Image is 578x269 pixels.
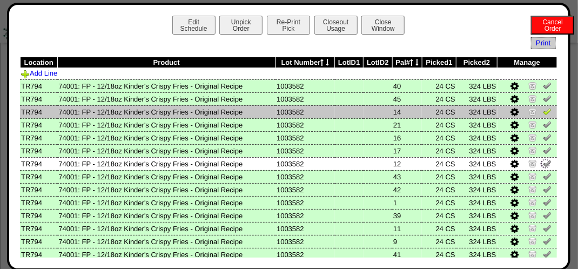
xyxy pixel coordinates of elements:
[422,235,456,248] td: 24 CS
[456,183,498,196] td: 324 LBS
[528,172,537,180] img: Zero Item and Verify
[20,248,57,261] td: TR794
[20,118,57,131] td: TR794
[20,105,57,118] td: TR794
[57,170,275,183] td: 74001: FP - 12/18oz Kinder's Crispy Fries - Original Recipe
[422,157,456,170] td: 24 CS
[392,170,422,183] td: 43
[20,209,57,222] td: TR794
[392,248,422,261] td: 41
[498,57,557,68] th: Manage
[422,183,456,196] td: 24 CS
[57,57,275,68] th: Product
[543,133,552,142] img: Un-Verify Pick
[267,16,310,35] button: Re-PrintPick
[528,250,537,258] img: Zero Item and Verify
[392,105,422,118] td: 14
[275,92,335,105] td: 1003582
[528,237,537,245] img: Zero Item and Verify
[392,131,422,144] td: 16
[275,131,335,144] td: 1003582
[275,196,335,209] td: 1003582
[531,37,555,49] span: Print
[422,248,456,261] td: 24 CS
[456,144,498,157] td: 324 LBS
[528,94,537,103] img: Zero Item and Verify
[172,16,216,35] button: EditSchedule
[20,170,57,183] td: TR794
[422,105,456,118] td: 24 CS
[57,157,275,170] td: 74001: FP - 12/18oz Kinder's Crispy Fries - Original Recipe
[20,131,57,144] td: TR794
[20,235,57,248] td: TR794
[57,222,275,235] td: 74001: FP - 12/18oz Kinder's Crispy Fries - Original Recipe
[456,248,498,261] td: 324 LBS
[422,57,456,68] th: Picked1
[57,248,275,261] td: 74001: FP - 12/18oz Kinder's Crispy Fries - Original Recipe
[275,222,335,235] td: 1003582
[543,172,552,180] img: Un-Verify Pick
[543,107,552,116] img: Verify Pick
[456,157,498,170] td: 324 LBS
[275,105,335,118] td: 1003582
[528,146,537,154] img: Zero Item and Verify
[422,144,456,157] td: 24 CS
[219,16,263,35] button: UnpickOrder
[456,131,498,144] td: 324 LBS
[422,79,456,92] td: 24 CS
[422,222,456,235] td: 24 CS
[57,118,275,131] td: 74001: FP - 12/18oz Kinder's Crispy Fries - Original Recipe
[275,170,335,183] td: 1003582
[57,144,275,157] td: 74001: FP - 12/18oz Kinder's Crispy Fries - Original Recipe
[392,118,422,131] td: 21
[456,57,498,68] th: Picked2
[275,79,335,92] td: 1003582
[456,92,498,105] td: 324 LBS
[528,81,537,90] img: Zero Item and Verify
[392,235,422,248] td: 9
[531,16,574,35] button: CancelOrder
[528,198,537,206] img: Zero Item and Verify
[528,224,537,232] img: Zero Item and Verify
[528,159,537,167] img: Zero Item and Verify
[57,131,275,144] td: 74001: FP - 12/18oz Kinder's Crispy Fries - Original Recipe
[20,222,57,235] td: TR794
[20,144,57,157] td: TR794
[543,224,552,232] img: Un-Verify Pick
[422,196,456,209] td: 24 CS
[364,57,392,68] th: LotID2
[456,79,498,92] td: 324 LBS
[275,209,335,222] td: 1003582
[57,79,275,92] td: 74001: FP - 12/18oz Kinder's Crispy Fries - Original Recipe
[543,198,552,206] img: Un-Verify Pick
[20,157,57,170] td: TR794
[422,131,456,144] td: 24 CS
[456,209,498,222] td: 324 LBS
[422,92,456,105] td: 24 CS
[392,222,422,235] td: 11
[543,211,552,219] img: Un-Verify Pick
[20,92,57,105] td: TR794
[528,133,537,142] img: Zero Item and Verify
[21,70,30,78] img: Add Item to Order
[543,94,552,103] img: Un-Verify Pick
[456,222,498,235] td: 324 LBS
[543,81,552,90] img: Un-Verify Pick
[57,92,275,105] td: 74001: FP - 12/18oz Kinder's Crispy Fries - Original Recipe
[21,69,57,77] a: Add Line
[57,196,275,209] td: 74001: FP - 12/18oz Kinder's Crispy Fries - Original Recipe
[275,57,335,68] th: Lot Number
[456,235,498,248] td: 324 LBS
[314,16,358,35] button: CloseoutUsage
[275,118,335,131] td: 1003582
[543,185,552,193] img: Un-Verify Pick
[528,120,537,129] img: Zero Item and Verify
[456,196,498,209] td: 324 LBS
[392,92,422,105] td: 45
[540,158,552,170] img: spinner-alpha-0.gif
[528,107,537,116] img: Zero Item and Verify
[392,196,422,209] td: 1
[392,209,422,222] td: 39
[275,183,335,196] td: 1003582
[528,185,537,193] img: Zero Item and Verify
